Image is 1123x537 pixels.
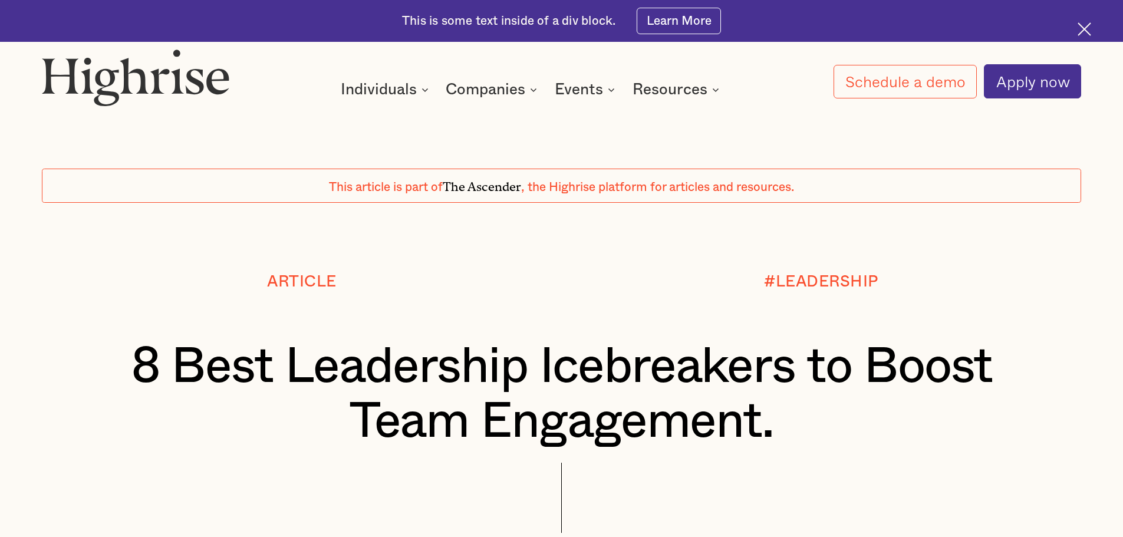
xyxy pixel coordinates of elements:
[267,273,337,290] div: Article
[555,83,603,97] div: Events
[341,83,432,97] div: Individuals
[443,176,521,191] span: The Ascender
[85,340,1038,450] h1: 8 Best Leadership Icebreakers to Boost Team Engagement.
[42,49,229,106] img: Highrise logo
[402,13,615,29] div: This is some text inside of a div block.
[633,83,707,97] div: Resources
[633,83,723,97] div: Resources
[764,273,878,290] div: #LEADERSHIP
[521,181,794,193] span: , the Highrise platform for articles and resources.
[834,65,977,98] a: Schedule a demo
[1078,22,1091,36] img: Cross icon
[341,83,417,97] div: Individuals
[329,181,443,193] span: This article is part of
[555,83,618,97] div: Events
[446,83,525,97] div: Companies
[637,8,721,34] a: Learn More
[446,83,541,97] div: Companies
[984,64,1081,98] a: Apply now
